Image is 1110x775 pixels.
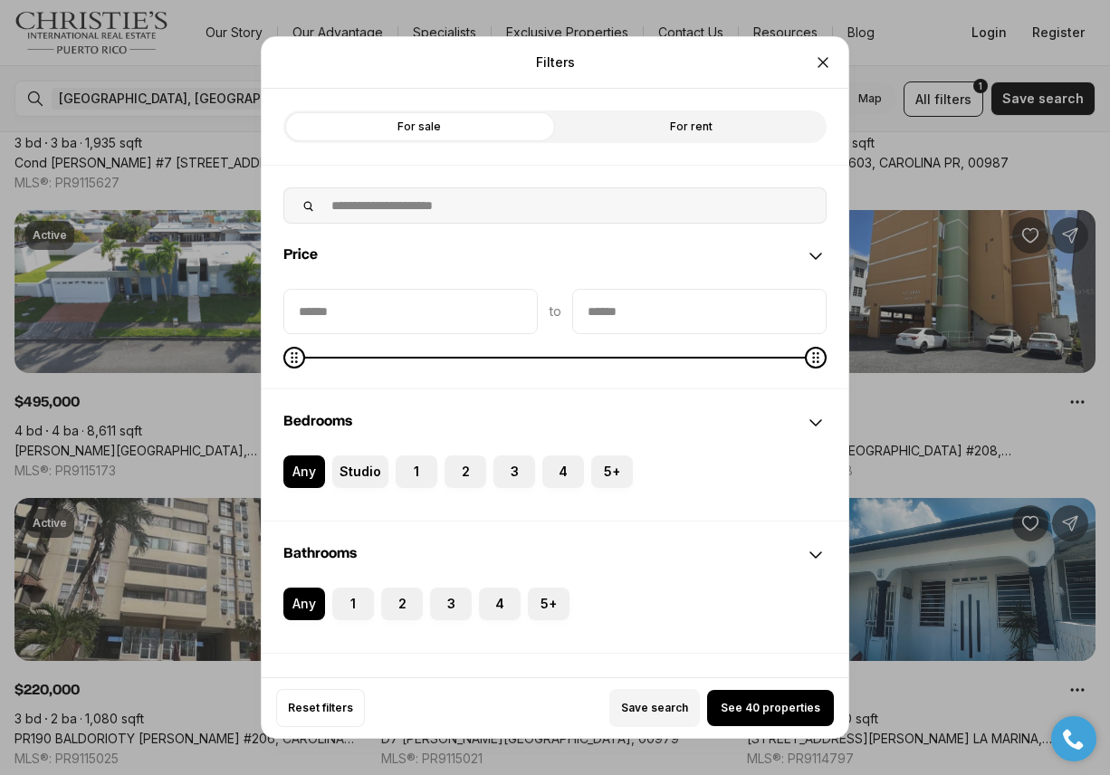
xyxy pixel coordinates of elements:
[262,655,848,720] div: Property types
[805,44,841,81] button: Close
[721,701,820,715] span: See 40 properties
[283,588,325,620] label: Any
[479,588,521,620] label: 4
[573,290,826,333] input: priceMax
[549,304,561,319] span: to
[555,110,827,143] label: For rent
[288,701,353,715] span: Reset filters
[707,690,834,726] button: See 40 properties
[262,588,848,653] div: Bathrooms
[621,701,688,715] span: Save search
[262,390,848,455] div: Bedrooms
[445,455,486,488] label: 2
[262,455,848,521] div: Bedrooms
[430,588,472,620] label: 3
[332,455,388,488] label: Studio
[381,588,423,620] label: 2
[805,347,827,368] span: Maximum
[283,455,325,488] label: Any
[276,689,365,727] button: Reset filters
[262,289,848,388] div: Price
[283,247,318,262] span: Price
[528,588,569,620] label: 5+
[609,689,700,727] button: Save search
[283,546,357,560] span: Bathrooms
[262,522,848,588] div: Bathrooms
[542,455,584,488] label: 4
[332,588,374,620] label: 1
[262,224,848,289] div: Price
[396,455,437,488] label: 1
[591,455,633,488] label: 5+
[536,55,575,70] p: Filters
[284,290,537,333] input: priceMin
[283,110,555,143] label: For sale
[283,347,305,368] span: Minimum
[283,414,352,428] span: Bedrooms
[493,455,535,488] label: 3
